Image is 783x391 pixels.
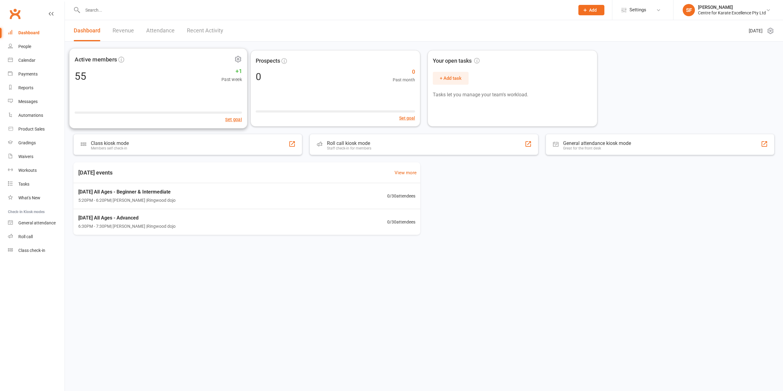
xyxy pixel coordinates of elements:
[563,146,631,150] div: Great for the front desk
[8,177,65,191] a: Tasks
[18,85,33,90] div: Reports
[18,140,36,145] div: Gradings
[18,234,33,239] div: Roll call
[327,140,371,146] div: Roll call kiosk mode
[433,57,480,65] span: Your open tasks
[433,91,592,99] p: Tasks let you manage your team's workload.
[8,53,65,67] a: Calendar
[8,150,65,164] a: Waivers
[8,109,65,122] a: Automations
[8,191,65,205] a: What's New
[91,140,129,146] div: Class kiosk mode
[113,20,134,41] a: Revenue
[563,140,631,146] div: General attendance kiosk mode
[8,216,65,230] a: General attendance kiosk mode
[327,146,371,150] div: Staff check-in for members
[387,219,415,225] span: 0 / 30 attendees
[8,244,65,257] a: Class kiosk mode
[8,81,65,95] a: Reports
[7,6,23,21] a: Clubworx
[8,136,65,150] a: Gradings
[73,167,117,178] h3: [DATE] events
[146,20,175,41] a: Attendance
[629,3,646,17] span: Settings
[18,195,40,200] div: What's New
[18,182,29,186] div: Tasks
[8,67,65,81] a: Payments
[8,230,65,244] a: Roll call
[18,99,38,104] div: Messages
[18,30,39,35] div: Dashboard
[698,10,766,16] div: Centre for Karate Excellence Pty Ltd
[18,220,56,225] div: General attendance
[18,72,38,76] div: Payments
[187,20,223,41] a: Recent Activity
[698,5,766,10] div: [PERSON_NAME]
[399,115,415,121] button: Set goal
[75,71,86,81] div: 55
[18,58,35,63] div: Calendar
[8,95,65,109] a: Messages
[74,20,100,41] a: Dashboard
[78,197,176,204] span: 5:20PM - 6:20PM | [PERSON_NAME] | Ringwood dojo
[683,4,695,16] div: SF
[393,76,415,83] span: Past month
[18,44,31,49] div: People
[78,214,176,222] span: [DATE] All Ages - Advanced
[387,193,415,199] span: 0 / 30 attendees
[256,57,280,65] span: Prospects
[8,40,65,53] a: People
[589,8,597,13] span: Add
[256,72,261,82] div: 0
[18,154,33,159] div: Waivers
[18,113,43,118] div: Automations
[749,27,763,35] span: [DATE]
[578,5,604,15] button: Add
[18,127,45,131] div: Product Sales
[8,122,65,136] a: Product Sales
[8,26,65,40] a: Dashboard
[91,146,129,150] div: Members self check-in
[225,116,242,123] button: Set goal
[8,164,65,177] a: Workouts
[221,76,242,83] span: Past week
[75,55,117,64] span: Active members
[221,67,242,76] span: +1
[433,72,469,85] button: + Add task
[81,6,570,14] input: Search...
[78,188,176,196] span: [DATE] All Ages - Beginner & Intermediate
[78,223,176,230] span: 6:30PM - 7:30PM | [PERSON_NAME] | Ringwood dojo
[395,169,417,176] a: View more
[393,68,415,76] span: 0
[18,248,45,253] div: Class check-in
[18,168,37,173] div: Workouts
